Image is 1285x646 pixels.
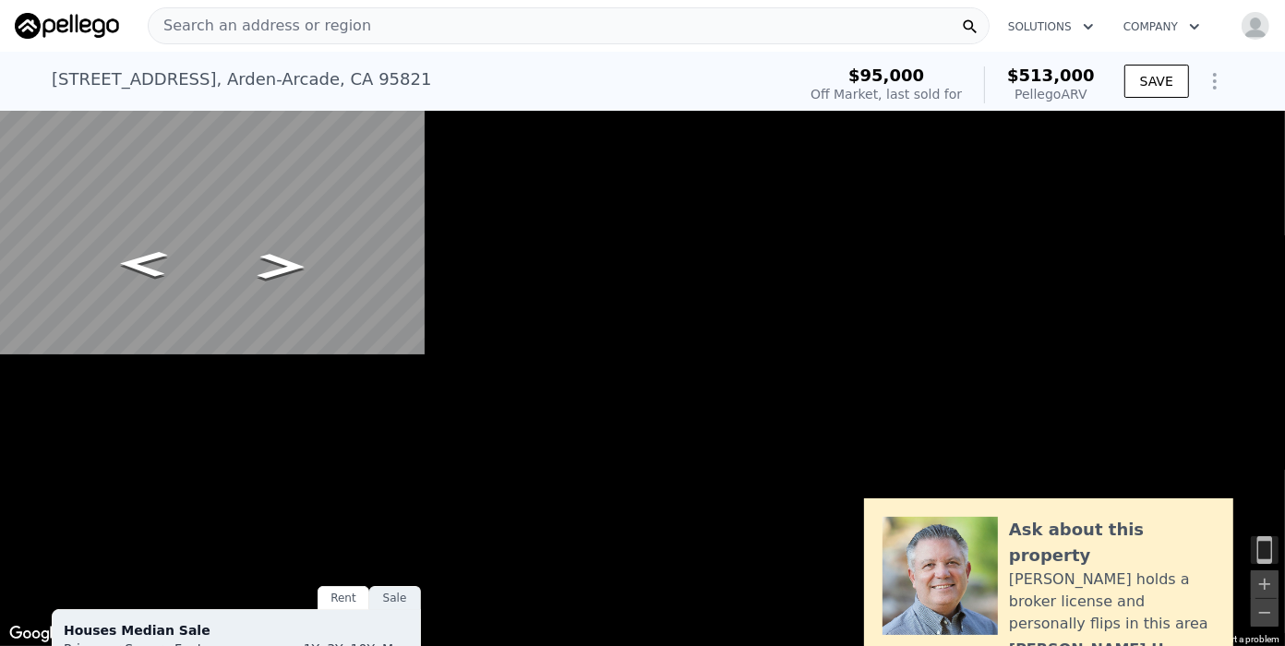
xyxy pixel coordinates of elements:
[369,586,421,610] div: Sale
[149,15,371,37] span: Search an address or region
[1009,568,1215,635] div: [PERSON_NAME] holds a broker license and personally flips in this area
[64,621,409,640] div: Houses Median Sale
[1124,65,1189,98] button: SAVE
[1109,10,1215,43] button: Company
[1196,63,1233,100] button: Show Options
[993,10,1109,43] button: Solutions
[15,13,119,39] img: Pellego
[318,586,369,610] div: Rent
[811,85,962,103] div: Off Market, last sold for
[848,66,924,85] span: $95,000
[1241,11,1270,41] img: avatar
[1007,85,1095,103] div: Pellego ARV
[1009,517,1215,568] div: Ask about this property
[52,66,431,92] div: [STREET_ADDRESS] , Arden-Arcade , CA 95821
[1007,66,1095,85] span: $513,000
